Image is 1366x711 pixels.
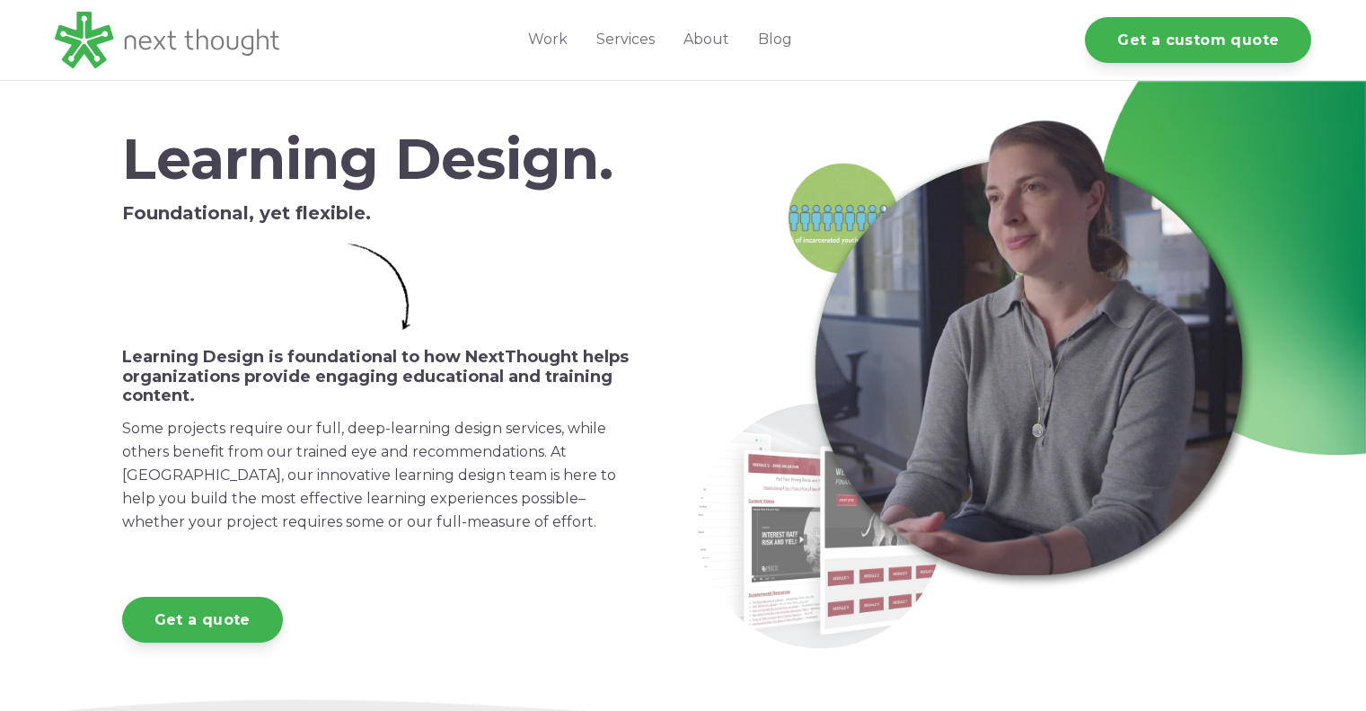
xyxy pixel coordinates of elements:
h6: Learning Design is foundational to how NextThought helps organizations provide engaging education... [122,348,637,406]
p: Some projects require our full, deep-learning design services, while others benefit from our trai... [122,417,637,534]
img: Header Images [698,99,1266,649]
img: LG - NextThought Logo [55,12,279,68]
a: Get a quote [122,597,283,643]
h5: Foundational, yet flexible. [122,202,637,224]
img: Simple Arrow [348,244,410,330]
h1: Learning Design. [122,128,637,191]
a: Get a custom quote [1085,17,1311,63]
